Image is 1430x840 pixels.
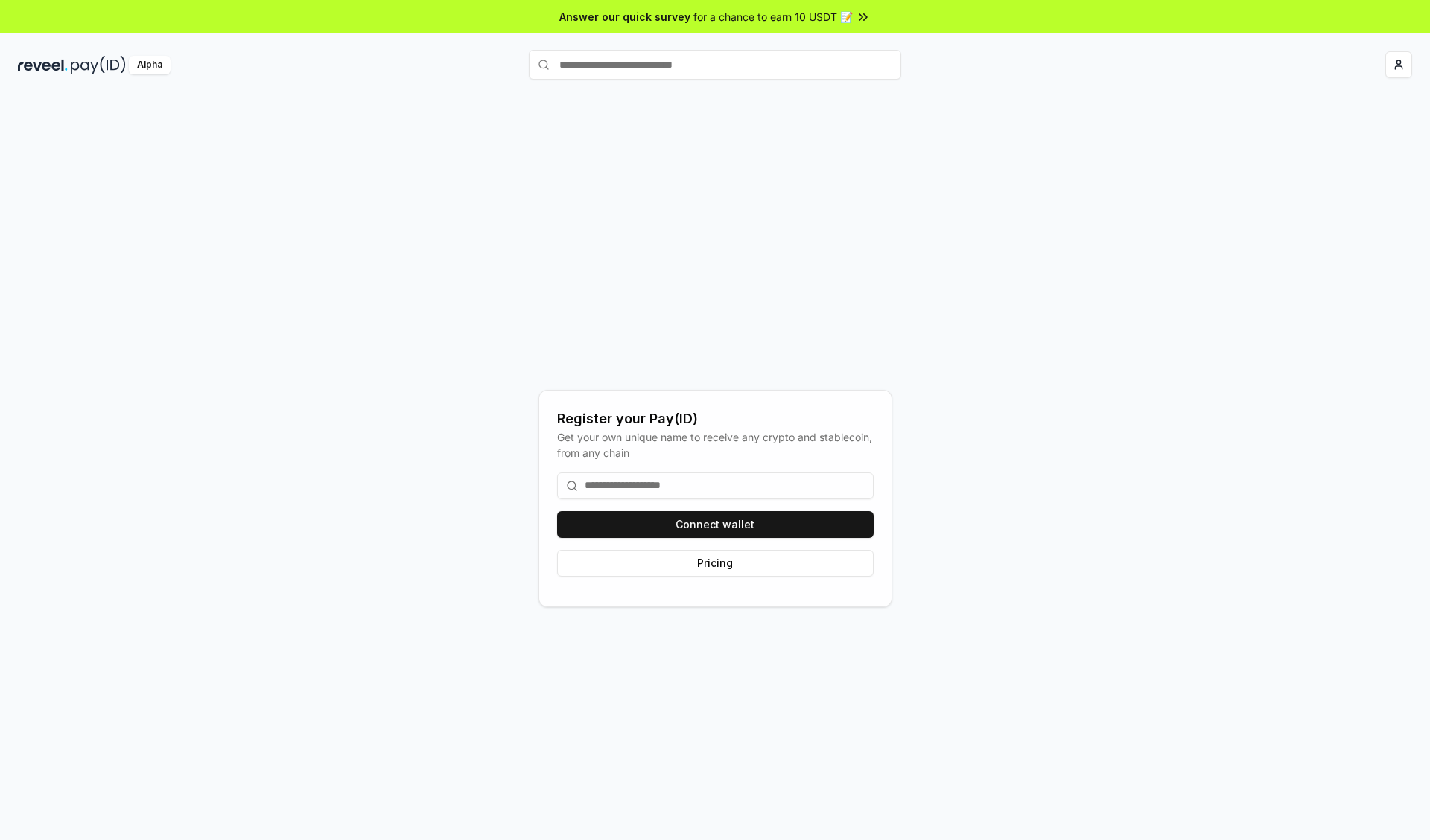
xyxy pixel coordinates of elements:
span: Answer our quick survey [559,9,690,25]
div: Alpha [129,56,171,74]
button: Connect wallet [557,511,874,538]
span: for a chance to earn 10 USDT 📝 [693,9,853,25]
button: Pricing [557,550,874,577]
img: pay_id [71,56,126,74]
img: reveel_dark [18,56,68,74]
div: Get your own unique name to receive any crypto and stablecoin, from any chain [557,429,874,461]
div: Register your Pay(ID) [557,408,874,429]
